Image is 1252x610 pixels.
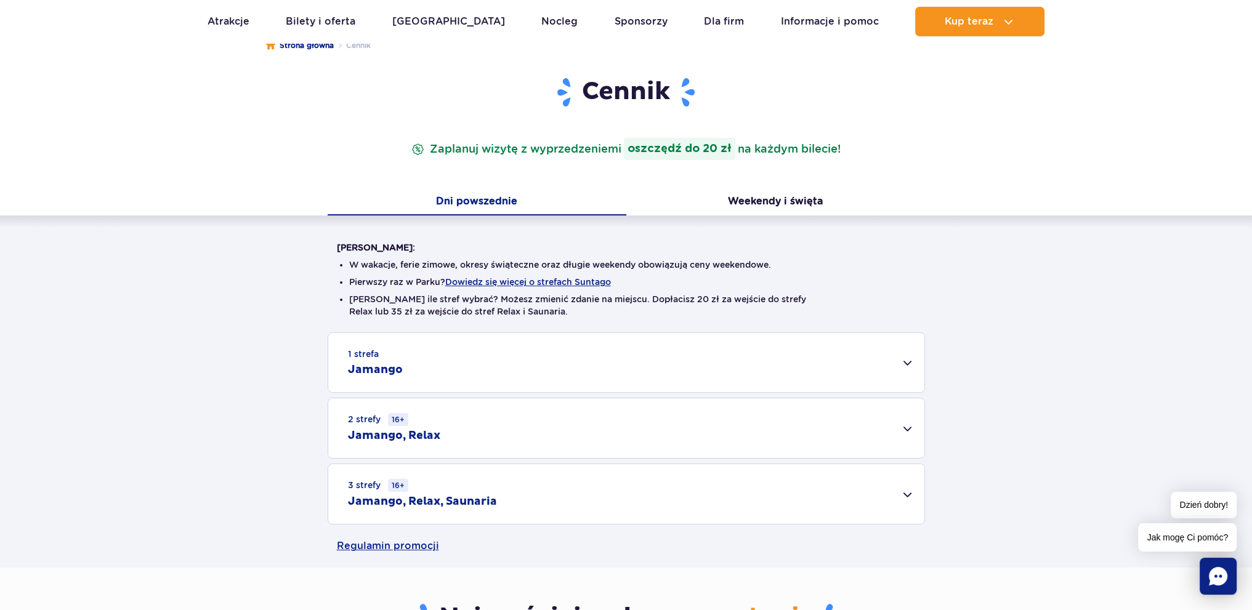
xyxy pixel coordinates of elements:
[337,243,415,252] strong: [PERSON_NAME]:
[328,190,626,215] button: Dni powszednie
[337,76,916,108] h1: Cennik
[348,363,403,377] h2: Jamango
[409,138,843,160] p: Zaplanuj wizytę z wyprzedzeniem na każdym bilecie!
[945,16,993,27] span: Kup teraz
[348,348,379,360] small: 1 strefa
[266,39,334,52] a: Strona główna
[704,7,744,36] a: Dla firm
[348,428,440,443] h2: Jamango, Relax
[1138,523,1237,552] span: Jak mogę Ci pomóc?
[615,7,668,36] a: Sponsorzy
[781,7,879,36] a: Informacje i pomoc
[624,138,735,160] strong: oszczędź do 20 zł
[348,479,408,492] small: 3 strefy
[286,7,355,36] a: Bilety i oferta
[1200,558,1237,595] div: Chat
[388,413,408,426] small: 16+
[626,190,925,215] button: Weekendy i święta
[445,277,611,287] button: Dowiedz się więcej o strefach Suntago
[388,479,408,492] small: 16+
[337,524,916,568] a: Regulamin promocji
[348,413,408,426] small: 2 strefy
[541,7,578,36] a: Nocleg
[392,7,505,36] a: [GEOGRAPHIC_DATA]
[349,293,903,318] li: [PERSON_NAME] ile stref wybrać? Możesz zmienić zdanie na miejscu. Dopłacisz 20 zł za wejście do s...
[1171,492,1237,518] span: Dzień dobry!
[349,259,903,271] li: W wakacje, ferie zimowe, okresy świąteczne oraz długie weekendy obowiązują ceny weekendowe.
[915,7,1044,36] button: Kup teraz
[349,276,903,288] li: Pierwszy raz w Parku?
[208,7,249,36] a: Atrakcje
[334,39,371,52] li: Cennik
[348,494,497,509] h2: Jamango, Relax, Saunaria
